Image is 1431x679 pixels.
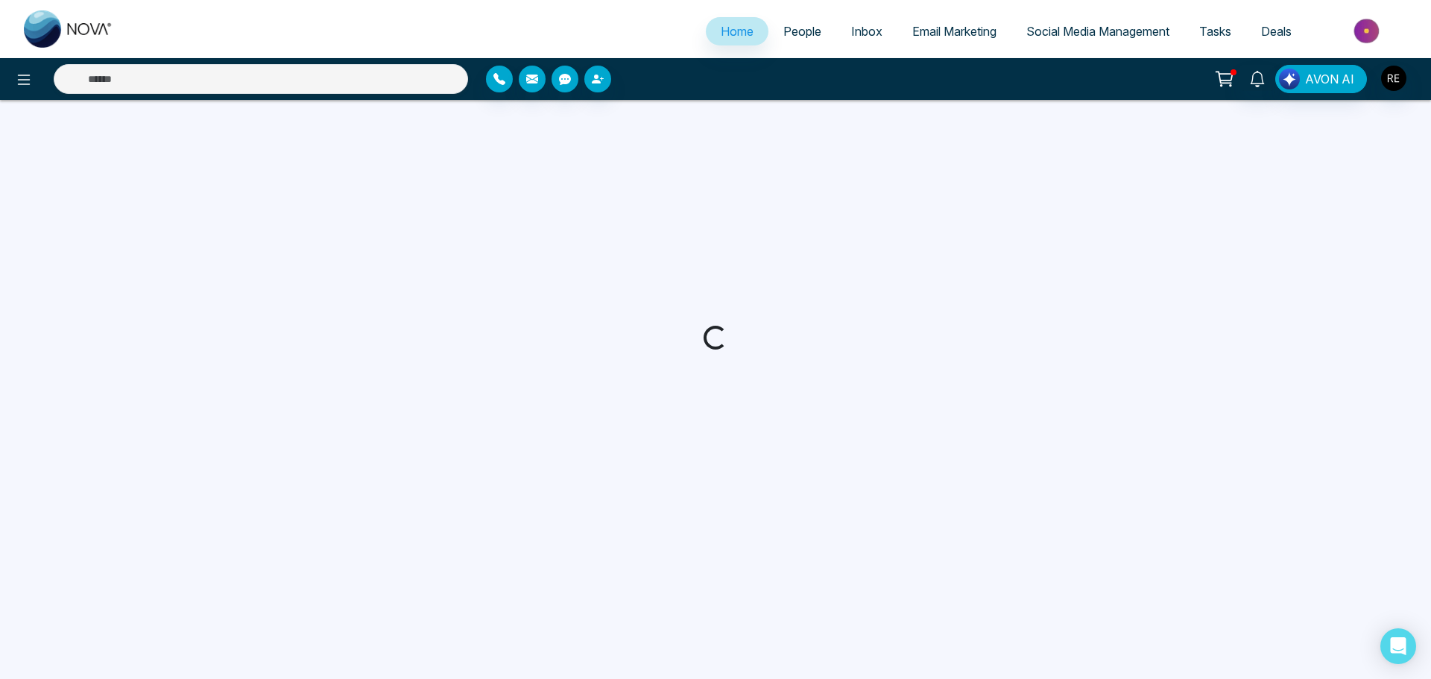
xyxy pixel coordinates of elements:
a: Social Media Management [1011,17,1184,45]
span: Home [721,24,754,39]
a: Deals [1246,17,1307,45]
a: Tasks [1184,17,1246,45]
div: Open Intercom Messenger [1380,628,1416,664]
span: Tasks [1199,24,1231,39]
button: AVON AI [1275,65,1367,93]
span: Social Media Management [1026,24,1169,39]
span: Inbox [851,24,882,39]
a: Home [706,17,768,45]
span: AVON AI [1305,70,1354,88]
a: Email Marketing [897,17,1011,45]
a: People [768,17,836,45]
img: User Avatar [1381,66,1406,91]
span: Email Marketing [912,24,996,39]
img: Nova CRM Logo [24,10,113,48]
a: Inbox [836,17,897,45]
span: Deals [1261,24,1292,39]
img: Lead Flow [1279,69,1300,89]
span: People [783,24,821,39]
img: Market-place.gif [1314,14,1422,48]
